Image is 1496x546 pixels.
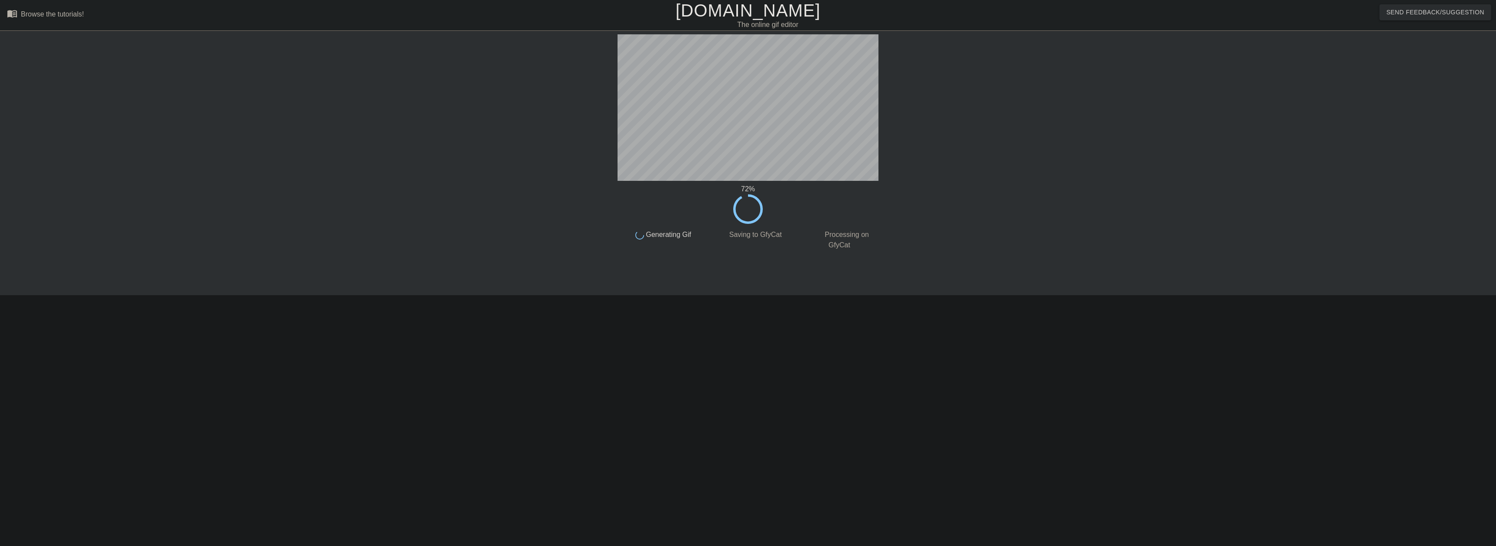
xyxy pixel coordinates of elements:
[727,231,781,238] span: Saving to GfyCat
[823,231,869,249] span: Processing on GfyCat
[675,1,820,20] a: [DOMAIN_NAME]
[7,8,84,22] a: Browse the tutorials!
[618,184,878,194] div: 72 %
[1386,7,1484,18] span: Send Feedback/Suggestion
[1379,4,1491,20] button: Send Feedback/Suggestion
[21,10,84,18] div: Browse the tutorials!
[644,231,691,238] span: Generating Gif
[7,8,17,19] span: menu_book
[503,20,1033,30] div: The online gif editor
